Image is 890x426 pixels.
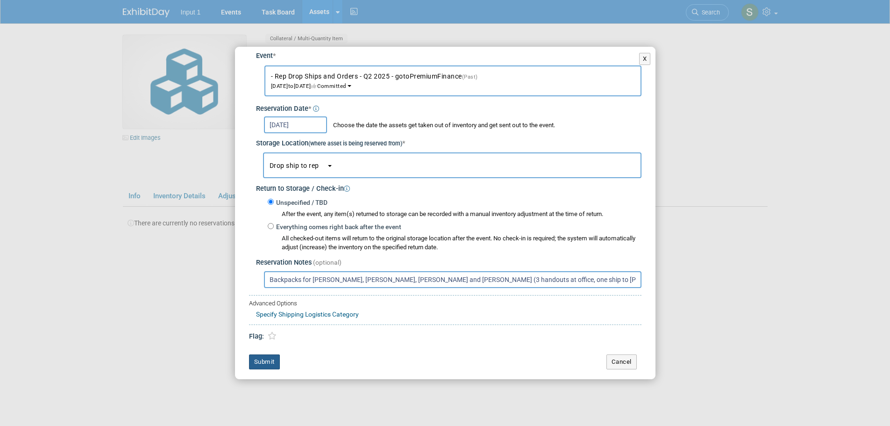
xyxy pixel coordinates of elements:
div: Storage Location [256,133,641,149]
button: Submit [249,354,280,369]
span: Drop ship to rep [270,162,327,169]
small: (where asset is being reserved from) [308,140,402,147]
button: - Rep Drop Ships and Orders - Q2 2025 - gotoPremiumFinance(Past)[DATE]to[DATE]Committed [264,65,641,96]
span: (optional) [313,259,342,266]
span: Flag: [249,332,264,340]
div: All checked-out items will return to the original storage location after the event. No check-in i... [282,234,641,252]
input: Reservation Date [264,116,327,133]
a: Specify Shipping Logistics Category [256,310,359,318]
button: Drop ship to rep [263,152,641,178]
label: Everything comes right back after the event [274,223,401,232]
button: Cancel [606,354,637,369]
div: After the event, any item(s) returned to storage can be recorded with a manual inventory adjustme... [268,208,641,219]
span: to [288,83,294,89]
div: Advanced Options [249,299,641,308]
div: Reservation Date [256,99,641,114]
div: Return to Storage / Check-in [256,178,641,194]
span: (Past) [462,74,478,80]
button: X [639,53,651,65]
span: - Rep Drop Ships and Orders - Q2 2025 - gotoPremiumFinance [271,72,484,89]
span: Reservation Notes [256,259,312,267]
span: Choose the date the assets get taken out of inventory and get sent out to the event. [328,122,555,129]
label: Unspecified / TBD [274,198,328,208]
span: [DATE] [DATE] Committed [271,73,484,89]
div: Event [256,47,641,61]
